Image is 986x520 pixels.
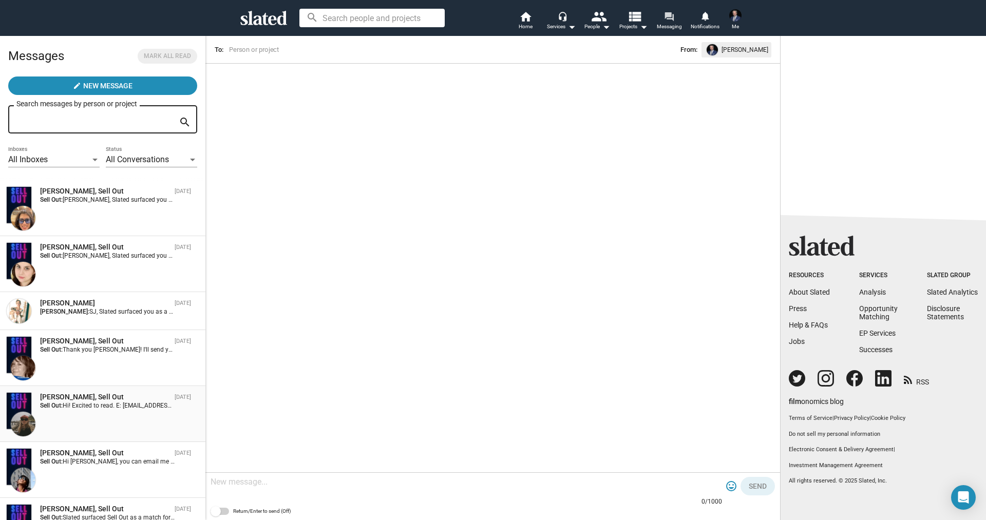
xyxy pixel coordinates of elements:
[701,498,722,506] mat-hint: 0/1000
[233,505,291,517] span: Return/Enter to send (Off)
[871,415,905,421] a: Cookie Policy
[722,44,768,55] span: [PERSON_NAME]
[584,21,610,33] div: People
[651,10,687,33] a: Messaging
[789,431,978,438] button: Do not sell my personal information
[175,506,191,512] time: [DATE]
[175,188,191,195] time: [DATE]
[558,11,567,21] mat-icon: headset_mic
[63,402,219,409] span: Hi! Excited to read. E: [EMAIL_ADDRESS][DOMAIN_NAME]
[687,10,723,33] a: Notifications
[789,446,894,453] a: Electronic Consent & Delivery Agreement
[519,21,533,33] span: Home
[7,449,31,485] img: Sell Out
[519,10,532,23] mat-icon: home
[894,446,895,453] span: |
[789,462,978,470] a: Investment Management Agreement
[179,114,191,130] mat-icon: search
[11,356,35,380] img: Adrienne Stern
[691,21,719,33] span: Notifications
[11,206,35,230] img: Lynn Appelle
[637,21,650,33] mat-icon: arrow_drop_down
[789,477,978,485] p: All rights reserved. © 2025 Slated, Inc.
[904,371,929,387] a: RSS
[951,485,976,510] div: Open Intercom Messenger
[789,321,828,329] a: Help & FAQs
[859,345,893,354] a: Successes
[83,76,132,95] span: New Message
[40,186,170,196] div: Lynn Appelle, Sell Out
[7,393,31,429] img: Sell Out
[40,448,170,458] div: Chance Mafoua, Sell Out
[565,21,578,33] mat-icon: arrow_drop_down
[138,49,197,64] button: Mark all read
[175,338,191,344] time: [DATE]
[664,11,674,21] mat-icon: forum
[927,288,978,296] a: Slated Analytics
[680,44,697,55] span: From:
[789,337,805,345] a: Jobs
[8,44,64,68] h2: Messages
[40,196,63,203] strong: Sell Out:
[40,298,170,308] div: S.J. Allocco
[729,9,742,22] img: Lee Stein
[40,392,170,402] div: Serena Reynolds, Sell Out
[834,415,869,421] a: Privacy Policy
[619,21,648,33] span: Projects
[789,288,830,296] a: About Slated
[106,155,169,164] span: All Conversations
[73,82,81,90] mat-icon: create
[789,397,801,406] span: film
[7,337,31,373] img: Sell Out
[927,304,964,321] a: DisclosureStatements
[7,243,31,279] img: Sell Out
[11,262,35,286] img: Michel Rangel
[859,329,896,337] a: EP Services
[8,155,48,164] span: All Inboxes
[749,477,767,495] span: Send
[591,9,606,24] mat-icon: people
[299,9,445,27] input: Search people and projects
[627,9,642,24] mat-icon: view_list
[789,415,832,421] a: Terms of Service
[227,45,479,55] input: Person or project
[7,299,31,323] img: S.J. Allocco
[215,46,223,53] span: To:
[927,272,978,280] div: Slated Group
[725,480,737,492] mat-icon: tag_faces
[7,187,31,223] img: Sell Out
[8,76,197,95] button: New Message
[40,308,89,315] strong: [PERSON_NAME]:
[547,21,576,33] div: Services
[40,458,63,465] strong: Sell Out:
[175,300,191,306] time: [DATE]
[859,304,898,321] a: OpportunityMatching
[40,402,63,409] strong: Sell Out:
[11,468,35,492] img: Chance Mafoua
[657,21,682,33] span: Messaging
[579,10,615,33] button: People
[789,272,830,280] div: Resources
[175,450,191,456] time: [DATE]
[63,458,274,465] span: Hi [PERSON_NAME], you can email me at [EMAIL_ADDRESS][DOMAIN_NAME]
[63,346,352,353] span: Thank you [PERSON_NAME]! I'll send you the coverage & script shortly. Looking forward to your tho...
[859,272,898,280] div: Services
[40,242,170,252] div: Michel Rangel, Sell Out
[543,10,579,33] button: Services
[507,10,543,33] a: Home
[144,51,191,62] span: Mark all read
[175,394,191,400] time: [DATE]
[600,21,612,33] mat-icon: arrow_drop_down
[869,415,871,421] span: |
[700,11,710,21] mat-icon: notifications
[11,412,35,436] img: Serena Reynolds
[40,346,63,353] strong: Sell Out:
[707,44,718,55] img: undefined
[832,415,834,421] span: |
[732,21,739,33] span: Me
[723,7,748,34] button: Lee SteinMe
[175,244,191,251] time: [DATE]
[615,10,651,33] button: Projects
[789,304,807,313] a: Press
[40,504,170,514] div: Herb Linsey, Sell Out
